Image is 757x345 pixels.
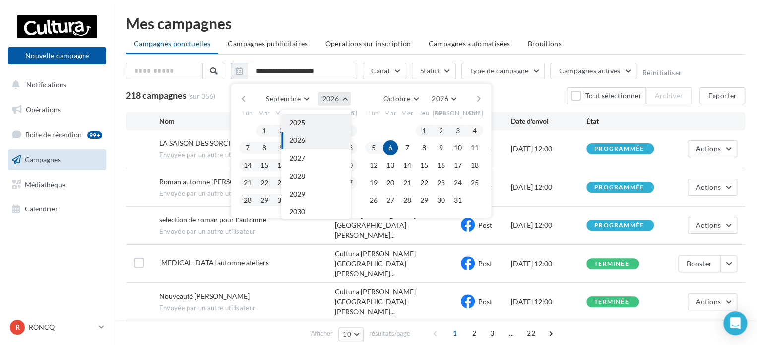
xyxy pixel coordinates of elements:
span: Lun [242,109,253,117]
div: Mes campagnes [126,16,745,31]
button: 2025 [281,114,351,132]
button: 30 [434,193,448,207]
button: 2029 [281,185,351,203]
span: Dim [343,109,355,117]
button: 24 [450,175,465,190]
span: Calendrier [25,205,58,213]
span: Post [478,297,492,306]
button: Tout sélectionner [567,87,646,104]
button: 2028 [281,167,351,185]
a: Boîte de réception99+ [6,124,108,145]
span: Actions [696,183,721,191]
span: Afficher [311,329,333,338]
a: Médiathèque [6,174,108,195]
span: 2030 [289,207,305,216]
span: Envoyée par un autre utilisateur [159,189,335,198]
span: Campagnes automatisées [429,39,510,48]
button: Campagnes actives [550,63,636,79]
span: Octobre [383,94,410,103]
span: Brouillons [527,39,562,48]
span: Cultura [PERSON_NAME][GEOGRAPHIC_DATA][PERSON_NAME]... [335,249,460,278]
span: 2026 [289,136,305,144]
span: Dim [469,109,481,117]
span: Mar [384,109,396,117]
button: 15 [417,158,432,173]
span: Envoyée par un autre utilisateur [159,227,335,236]
span: Actions [696,144,721,153]
span: 2028 [289,172,305,180]
span: Actions [696,221,721,229]
span: Opérations [26,105,61,114]
span: 2 [466,325,482,341]
span: Campagnes actives [559,67,620,75]
button: 28 [400,193,415,207]
button: 2 [274,123,289,138]
button: Type de campagne [461,63,545,79]
button: 30 [274,193,289,207]
button: 1 [257,123,272,138]
span: Operations sur inscription [325,39,411,48]
span: Jeu [419,109,429,117]
button: 21 [400,175,415,190]
button: 29 [257,193,272,207]
span: Actions [696,297,721,306]
button: 2026 [318,92,350,106]
span: 22 [523,325,539,341]
div: Nom [159,116,335,126]
span: LA SAISON DES SORCIERES [159,139,246,147]
a: Campagnes [6,149,108,170]
div: [DATE] 12:00 [511,220,586,230]
span: Post [478,221,492,229]
button: 2026 [281,132,351,149]
span: Mar [258,109,270,117]
div: [DATE] 12:00 [511,182,586,192]
div: Date d'envoi [511,116,586,126]
span: [PERSON_NAME] [307,109,358,117]
button: Septembre [262,92,313,106]
button: Statut [412,63,456,79]
span: Roman automne pauline [159,177,266,186]
span: Jeu [293,109,303,117]
span: Cultura [PERSON_NAME][GEOGRAPHIC_DATA][PERSON_NAME]... [335,287,460,317]
div: État [586,116,662,126]
span: (sur 356) [188,91,215,101]
span: Cultura [PERSON_NAME][GEOGRAPHIC_DATA][PERSON_NAME]... [335,210,460,240]
button: 2030 [281,203,351,221]
button: 21 [240,175,255,190]
div: [DATE] 12:00 [511,144,586,154]
button: 14 [400,158,415,173]
button: 14 [240,158,255,173]
span: Envoyée par un autre utilisateur [159,151,335,160]
div: [DATE] 12:00 [511,259,586,269]
button: 2 [434,123,448,138]
span: Notifications [26,80,66,89]
div: terminée [594,299,629,305]
span: Septembre [266,94,301,103]
button: 27 [383,193,398,207]
span: Envoyée par un autre utilisateur [159,304,335,313]
button: 4 [467,123,482,138]
button: 2026 [428,92,460,106]
button: 16 [274,158,289,173]
div: 99+ [87,131,102,139]
button: 3 [450,123,465,138]
span: 218 campagnes [126,90,187,101]
span: selection de roman pour l'automne [159,215,266,224]
button: 19 [366,175,381,190]
button: Actions [688,140,737,157]
p: RONCQ [29,322,95,332]
button: 9 [274,140,289,155]
button: Actions [688,179,737,196]
button: 23 [434,175,448,190]
button: 11 [467,140,482,155]
span: Nouveauté Maud Ankaoua [159,292,250,300]
a: Calendrier [6,199,108,219]
span: Lun [368,109,379,117]
button: Booster [678,255,720,272]
button: 8 [257,140,272,155]
span: 10 [343,330,351,338]
div: [DATE] 12:00 [511,297,586,307]
button: 16 [434,158,448,173]
span: Campagnes [25,155,61,164]
span: R [15,322,20,332]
